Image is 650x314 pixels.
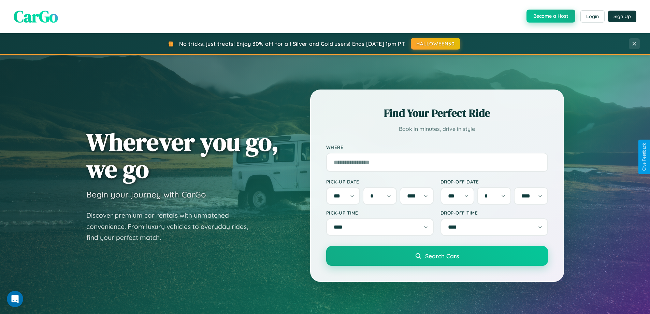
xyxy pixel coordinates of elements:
h3: Begin your journey with CarGo [86,189,206,200]
label: Drop-off Date [440,179,548,185]
button: Login [580,10,605,23]
label: Where [326,144,548,150]
label: Pick-up Date [326,179,434,185]
span: Search Cars [425,252,459,260]
h1: Wherever you go, we go [86,128,279,182]
h2: Find Your Perfect Ride [326,106,548,121]
button: Become a Host [526,10,575,23]
button: Search Cars [326,246,548,266]
label: Pick-up Time [326,210,434,216]
div: Give Feedback [642,143,647,171]
span: No tricks, just treats! Enjoy 30% off for all Silver and Gold users! Ends [DATE] 1pm PT. [179,40,406,47]
iframe: Intercom live chat [7,291,23,307]
p: Discover premium car rentals with unmatched convenience. From luxury vehicles to everyday rides, ... [86,210,257,243]
p: Book in minutes, drive in style [326,124,548,134]
span: CarGo [14,5,58,28]
button: HALLOWEEN30 [411,38,460,50]
button: Sign Up [608,11,636,22]
label: Drop-off Time [440,210,548,216]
